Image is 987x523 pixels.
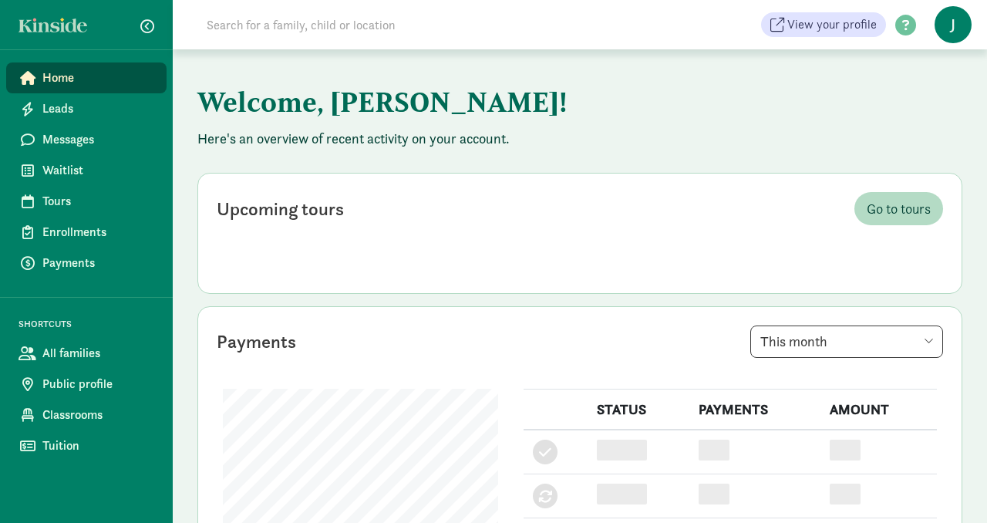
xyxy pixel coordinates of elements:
div: $0.00 [830,440,861,461]
div: 0 [699,484,729,504]
a: Public profile [6,369,167,400]
span: Payments [42,254,154,272]
div: Payments [217,328,296,356]
div: Completed [597,440,646,461]
div: Processing [597,484,646,504]
span: All families [42,344,154,363]
span: Messages [42,130,154,149]
input: Search for a family, child or location [197,9,630,40]
a: Messages [6,124,167,155]
a: Classrooms [6,400,167,430]
a: Tours [6,186,167,217]
span: Go to tours [867,198,931,219]
a: Tuition [6,430,167,461]
span: Waitlist [42,161,154,180]
span: Classrooms [42,406,154,424]
span: Public profile [42,375,154,393]
a: Waitlist [6,155,167,186]
div: $0.00 [830,484,861,504]
span: Leads [42,100,154,118]
div: 0 [699,440,729,461]
div: Upcoming tours [217,195,344,223]
span: Tours [42,192,154,211]
p: Here's an overview of recent activity on your account. [197,130,962,148]
a: View your profile [761,12,886,37]
a: Go to tours [854,192,943,225]
a: Payments [6,248,167,278]
span: View your profile [787,15,877,34]
span: J [935,6,972,43]
a: Enrollments [6,217,167,248]
a: Leads [6,93,167,124]
a: All families [6,338,167,369]
a: Home [6,62,167,93]
h1: Welcome, [PERSON_NAME]! [197,74,961,130]
th: AMOUNT [820,390,937,430]
span: Tuition [42,437,154,455]
iframe: Chat Widget [910,449,987,523]
span: Enrollments [42,223,154,241]
th: PAYMENTS [689,390,820,430]
span: Home [42,69,154,87]
th: STATUS [588,390,689,430]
